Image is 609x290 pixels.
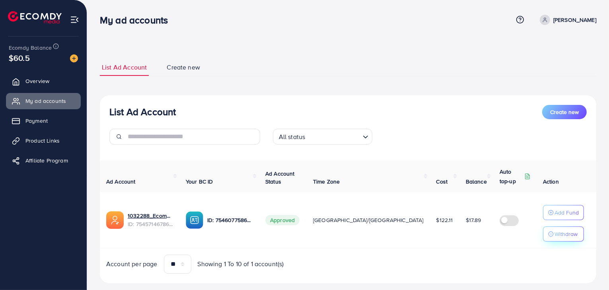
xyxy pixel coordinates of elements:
[537,15,596,25] a: [PERSON_NAME]
[543,226,584,242] button: Withdraw
[466,216,481,224] span: $17.89
[313,216,424,224] span: [GEOGRAPHIC_DATA]/[GEOGRAPHIC_DATA]
[198,259,284,269] span: Showing 1 To 10 of 1 account(s)
[6,133,81,149] a: Product Links
[575,254,603,284] iframe: Chat
[6,93,81,109] a: My ad accounts
[106,211,124,229] img: ic-ads-acc.e4c84228.svg
[436,216,453,224] span: $122.11
[500,167,523,186] p: Auto top-up
[167,63,200,72] span: Create new
[6,113,81,129] a: Payment
[25,157,68,164] span: Affiliate Program
[207,215,253,225] p: ID: 7546077586179424257
[6,73,81,89] a: Overview
[550,108,579,116] span: Create new
[555,229,578,239] p: Withdraw
[128,212,173,220] a: 1032288_Ecomdy Ad Account 1_1756873811237
[70,15,79,24] img: menu
[186,211,203,229] img: ic-ba-acc.ded83a64.svg
[25,77,49,85] span: Overview
[106,178,136,186] span: Ad Account
[313,178,340,186] span: Time Zone
[543,205,584,220] button: Add Fund
[109,106,176,118] h3: List Ad Account
[102,63,147,72] span: List Ad Account
[25,97,66,105] span: My ad accounts
[25,117,48,125] span: Payment
[265,170,295,186] span: Ad Account Status
[128,220,173,228] span: ID: 7545714678677307399
[265,215,300,225] span: Approved
[466,178,487,186] span: Balance
[9,52,30,64] span: $60.5
[6,153,81,168] a: Affiliate Program
[106,259,158,269] span: Account per page
[553,15,596,25] p: [PERSON_NAME]
[70,54,78,62] img: image
[555,208,579,217] p: Add Fund
[436,178,448,186] span: Cost
[9,44,52,52] span: Ecomdy Balance
[277,131,307,143] span: All status
[542,105,587,119] button: Create new
[307,130,359,143] input: Search for option
[100,14,174,26] h3: My ad accounts
[8,11,62,23] img: logo
[128,212,173,228] div: <span class='underline'>1032288_Ecomdy Ad Account 1_1756873811237</span></br>7545714678677307399
[543,178,559,186] span: Action
[273,129,372,145] div: Search for option
[186,178,213,186] span: Your BC ID
[25,137,60,145] span: Product Links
